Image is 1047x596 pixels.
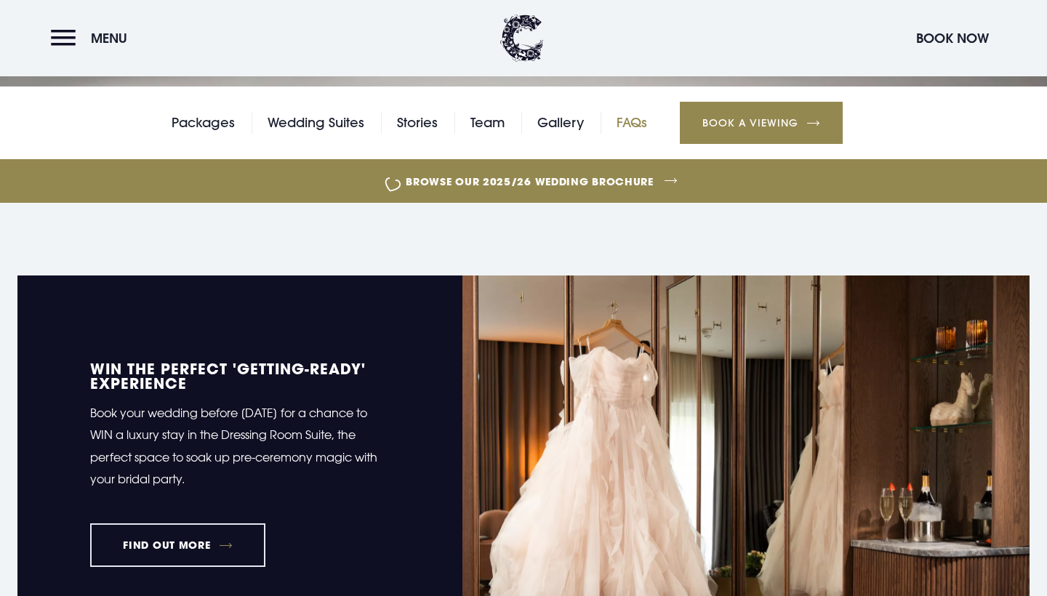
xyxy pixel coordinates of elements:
span: Menu [91,30,127,47]
a: Packages [172,112,235,134]
h5: WIN the perfect 'Getting-Ready' experience [90,361,390,390]
p: Book your wedding before [DATE] for a chance to WIN a luxury stay in the Dressing Room Suite, the... [90,402,390,491]
a: Gallery [537,112,584,134]
img: Clandeboye Lodge [500,15,544,62]
a: FIND OUT MORE [90,523,265,567]
a: FAQs [617,112,647,134]
button: Book Now [909,23,996,54]
a: Wedding Suites [268,112,364,134]
button: Menu [51,23,135,54]
a: Book a Viewing [680,102,843,144]
a: Team [470,112,505,134]
a: Stories [397,112,438,134]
